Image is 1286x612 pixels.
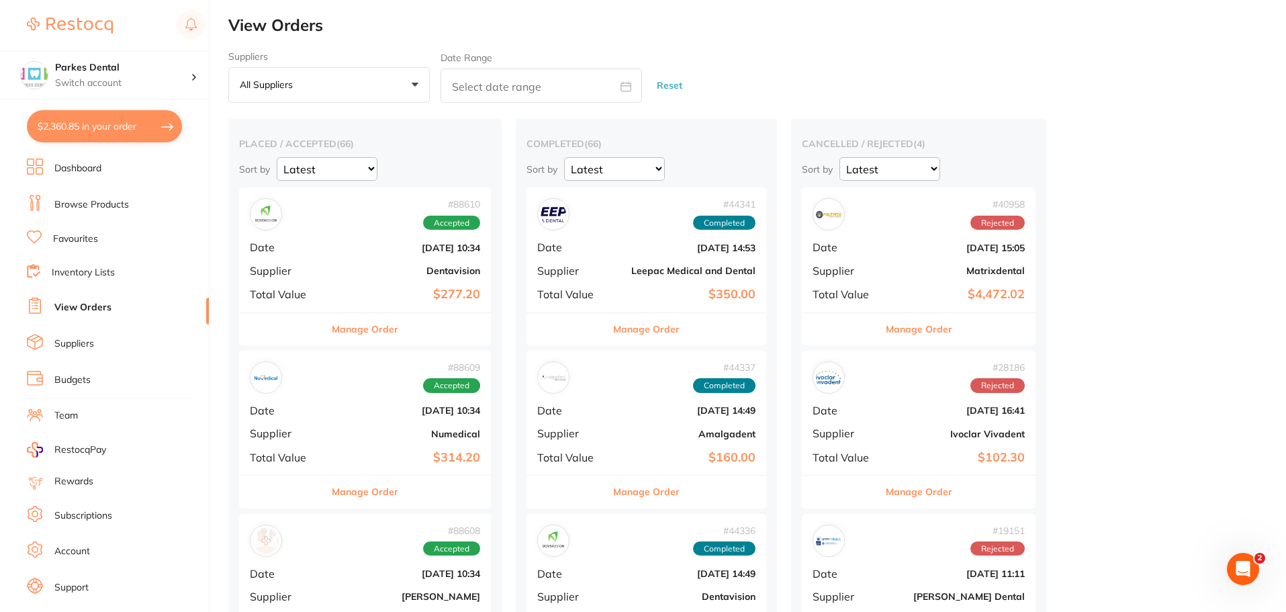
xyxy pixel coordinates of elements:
b: $4,472.02 [890,288,1025,302]
b: [DATE] 15:05 [890,243,1025,253]
span: Accepted [423,216,480,230]
h4: Parkes Dental [55,61,191,75]
p: Switch account [55,77,191,90]
button: Manage Order [613,476,680,508]
span: # 44337 [693,362,755,373]
span: Date [537,241,606,253]
span: Supplier [537,265,606,277]
a: View Orders [54,301,111,314]
b: Leepac Medical and Dental [617,265,755,276]
span: Date [813,241,880,253]
b: $277.20 [334,288,480,302]
div: Dentavision#88610AcceptedDate[DATE] 10:34SupplierDentavisionTotal Value$277.20Manage Order [239,187,491,345]
b: [DATE] 10:34 [334,405,480,416]
button: Manage Order [886,476,952,508]
span: Supplier [813,591,880,603]
input: Select date range [441,69,642,103]
span: Total Value [250,451,323,464]
img: Leepac Medical and Dental [541,202,566,227]
b: Ivoclar Vivadent [890,429,1025,439]
span: Supplier [250,265,323,277]
b: Numedical [334,429,480,439]
p: All suppliers [240,79,298,91]
span: Total Value [537,288,606,300]
a: Rewards [54,475,93,488]
p: Sort by [526,163,557,175]
a: RestocqPay [27,442,106,457]
h2: placed / accepted ( 66 ) [239,138,491,150]
span: Supplier [537,427,606,439]
img: Amalgadent [541,365,566,390]
span: Completed [693,216,755,230]
a: Support [54,581,89,595]
a: Subscriptions [54,509,112,523]
span: # 40958 [970,199,1025,210]
span: Accepted [423,378,480,393]
span: # 88609 [423,362,480,373]
span: Accepted [423,541,480,556]
b: Dentavision [334,265,480,276]
span: # 19151 [970,525,1025,536]
span: Supplier [813,265,880,277]
span: Supplier [250,427,323,439]
div: Numedical#88609AcceptedDate[DATE] 10:34SupplierNumedicalTotal Value$314.20Manage Order [239,351,491,509]
span: 2 [1254,553,1265,564]
b: [DATE] 10:34 [334,243,480,253]
b: [PERSON_NAME] Dental [890,591,1025,602]
span: Date [250,241,323,253]
span: Supplier [537,591,606,603]
img: Dentavision [541,528,566,554]
button: Manage Order [332,313,398,345]
span: Date [813,568,880,580]
span: Date [813,404,880,417]
span: Supplier [813,427,880,439]
span: Rejected [970,378,1025,393]
button: $2,360.85 in your order [27,110,182,142]
span: RestocqPay [54,443,106,457]
img: Adam Dental [253,528,279,554]
img: Numedical [253,365,279,390]
span: Date [250,568,323,580]
span: Date [537,568,606,580]
b: Amalgadent [617,429,755,439]
b: $350.00 [617,288,755,302]
b: $314.20 [334,451,480,465]
img: Matrixdental [816,202,841,227]
button: Manage Order [886,313,952,345]
span: Total Value [250,288,323,300]
span: # 28186 [970,362,1025,373]
span: Total Value [813,451,880,464]
p: Sort by [239,163,270,175]
iframe: Intercom live chat [1227,553,1259,585]
b: [DATE] 14:49 [617,568,755,579]
img: Ivoclar Vivadent [816,365,841,390]
p: Sort by [802,163,833,175]
b: $102.30 [890,451,1025,465]
a: Restocq Logo [27,10,113,41]
button: Manage Order [613,313,680,345]
b: [DATE] 14:53 [617,243,755,253]
img: Dentavision [253,202,279,227]
b: [DATE] 16:41 [890,405,1025,416]
a: Browse Products [54,198,129,212]
label: Suppliers [228,51,430,62]
b: Matrixdental [890,265,1025,276]
span: Total Value [537,451,606,464]
span: Completed [693,541,755,556]
h2: cancelled / rejected ( 4 ) [802,138,1036,150]
span: Date [537,404,606,417]
a: Account [54,545,90,558]
img: Parkes Dental [21,62,48,89]
span: Rejected [970,216,1025,230]
a: Team [54,409,78,423]
button: Reset [653,68,686,103]
b: [PERSON_NAME] [334,591,480,602]
b: [DATE] 10:34 [334,568,480,579]
b: [DATE] 14:49 [617,405,755,416]
span: Date [250,404,323,417]
img: Erskine Dental [816,528,841,554]
span: # 44336 [693,525,755,536]
b: Dentavision [617,591,755,602]
h2: completed ( 66 ) [526,138,766,150]
h2: View Orders [228,16,1286,35]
